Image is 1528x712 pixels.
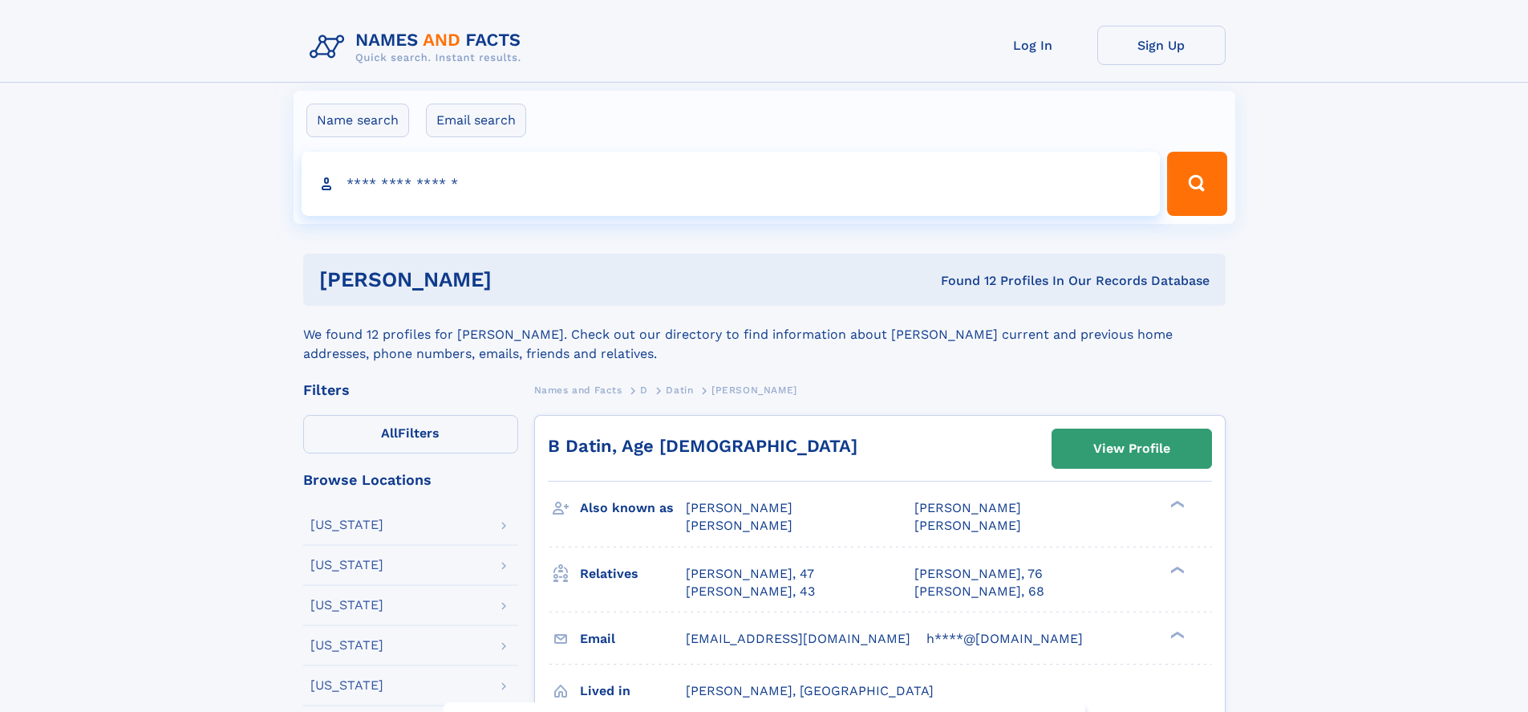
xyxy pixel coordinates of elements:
[1052,429,1211,468] a: View Profile
[686,565,814,583] a: [PERSON_NAME], 47
[711,384,797,396] span: [PERSON_NAME]
[303,415,518,454] label: Filters
[548,436,857,456] a: B Datin, Age [DEMOGRAPHIC_DATA]
[686,683,934,698] span: [PERSON_NAME], [GEOGRAPHIC_DATA]
[302,152,1161,216] input: search input
[310,639,383,652] div: [US_STATE]
[1167,152,1226,216] button: Search Button
[1166,629,1186,640] div: ❯
[686,631,910,646] span: [EMAIL_ADDRESS][DOMAIN_NAME]
[1093,430,1170,467] div: View Profile
[319,270,716,290] h1: [PERSON_NAME]
[303,26,534,69] img: Logo Names and Facts
[303,383,518,397] div: Filters
[640,380,648,400] a: D
[666,380,693,400] a: Datin
[914,583,1044,600] a: [PERSON_NAME], 68
[716,272,1210,290] div: Found 12 Profiles In Our Records Database
[686,500,792,515] span: [PERSON_NAME]
[381,425,398,441] span: All
[310,519,383,531] div: [US_STATE]
[303,473,518,487] div: Browse Locations
[666,384,693,396] span: Datin
[310,559,383,572] div: [US_STATE]
[310,599,383,612] div: [US_STATE]
[686,583,815,600] a: [PERSON_NAME], 43
[1166,564,1186,575] div: ❯
[1166,499,1186,510] div: ❯
[580,494,686,522] h3: Also known as
[310,679,383,692] div: [US_STATE]
[914,565,1043,583] a: [PERSON_NAME], 76
[914,518,1021,533] span: [PERSON_NAME]
[303,306,1226,364] div: We found 12 profiles for [PERSON_NAME]. Check out our directory to find information about [PERSON...
[640,384,648,396] span: D
[580,560,686,588] h3: Relatives
[306,104,409,137] label: Name search
[580,625,686,653] h3: Email
[426,104,526,137] label: Email search
[534,380,622,400] a: Names and Facts
[1097,26,1226,65] a: Sign Up
[914,500,1021,515] span: [PERSON_NAME]
[969,26,1097,65] a: Log In
[686,518,792,533] span: [PERSON_NAME]
[580,677,686,705] h3: Lived in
